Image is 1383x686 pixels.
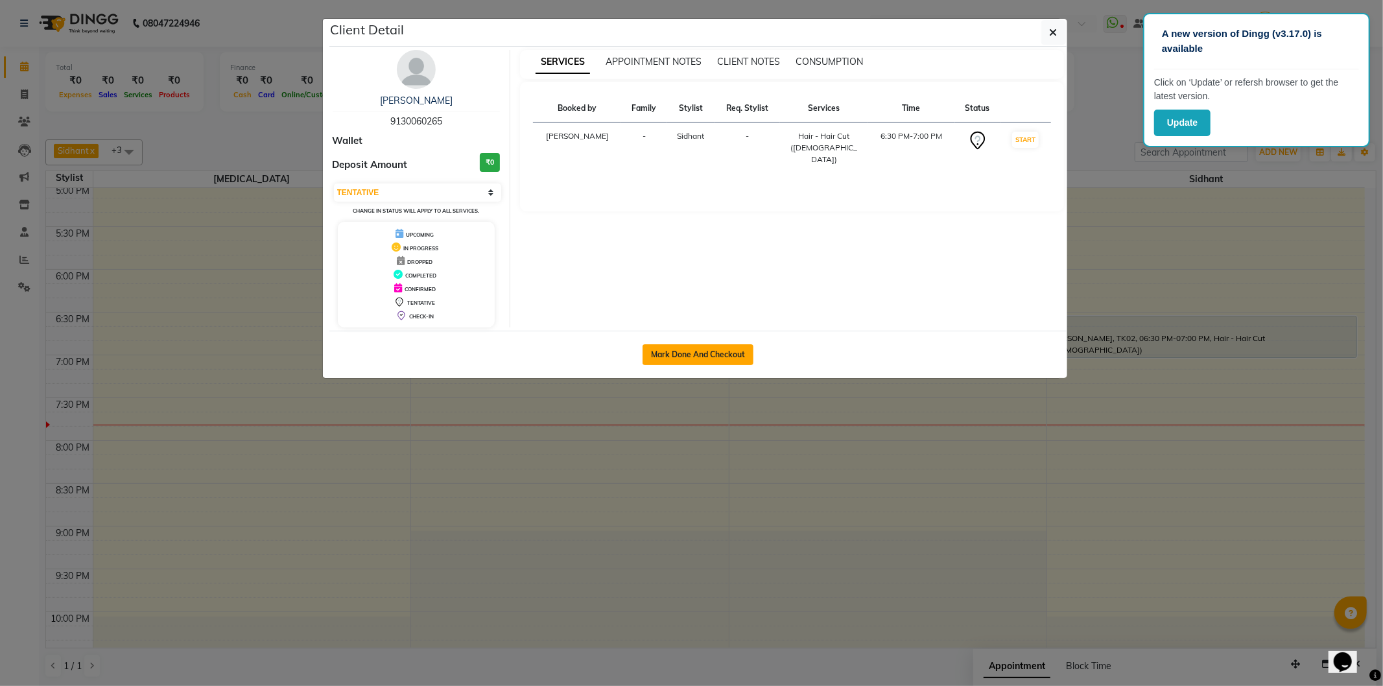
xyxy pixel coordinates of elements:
[333,158,408,172] span: Deposit Amount
[407,259,432,265] span: DROPPED
[480,153,500,172] h3: ₹0
[780,95,868,123] th: Services
[606,56,702,67] span: APPOINTMENT NOTES
[621,95,667,123] th: Family
[380,95,453,106] a: [PERSON_NAME]
[1154,110,1211,136] button: Update
[667,95,715,123] th: Stylist
[536,51,590,74] span: SERVICES
[533,95,621,123] th: Booked by
[715,123,780,174] td: -
[1162,27,1351,56] p: A new version of Dingg (v3.17.0) is available
[405,272,436,279] span: COMPLETED
[955,95,1000,123] th: Status
[405,286,436,292] span: CONFIRMED
[717,56,780,67] span: CLIENT NOTES
[678,131,705,141] span: Sidhant
[796,56,863,67] span: CONSUMPTION
[353,207,479,214] small: Change in status will apply to all services.
[1154,76,1359,103] p: Click on ‘Update’ or refersh browser to get the latest version.
[533,123,621,174] td: [PERSON_NAME]
[331,20,405,40] h5: Client Detail
[390,115,442,127] span: 9130060265
[333,134,363,148] span: Wallet
[788,130,860,165] div: Hair - Hair Cut ([DEMOGRAPHIC_DATA])
[868,123,955,174] td: 6:30 PM-7:00 PM
[868,95,955,123] th: Time
[406,231,434,238] span: UPCOMING
[643,344,753,365] button: Mark Done And Checkout
[403,245,438,252] span: IN PROGRESS
[1012,132,1039,148] button: START
[407,300,435,306] span: TENTATIVE
[409,313,434,320] span: CHECK-IN
[715,95,780,123] th: Req. Stylist
[1329,634,1370,673] iframe: chat widget
[397,50,436,89] img: avatar
[621,123,667,174] td: -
